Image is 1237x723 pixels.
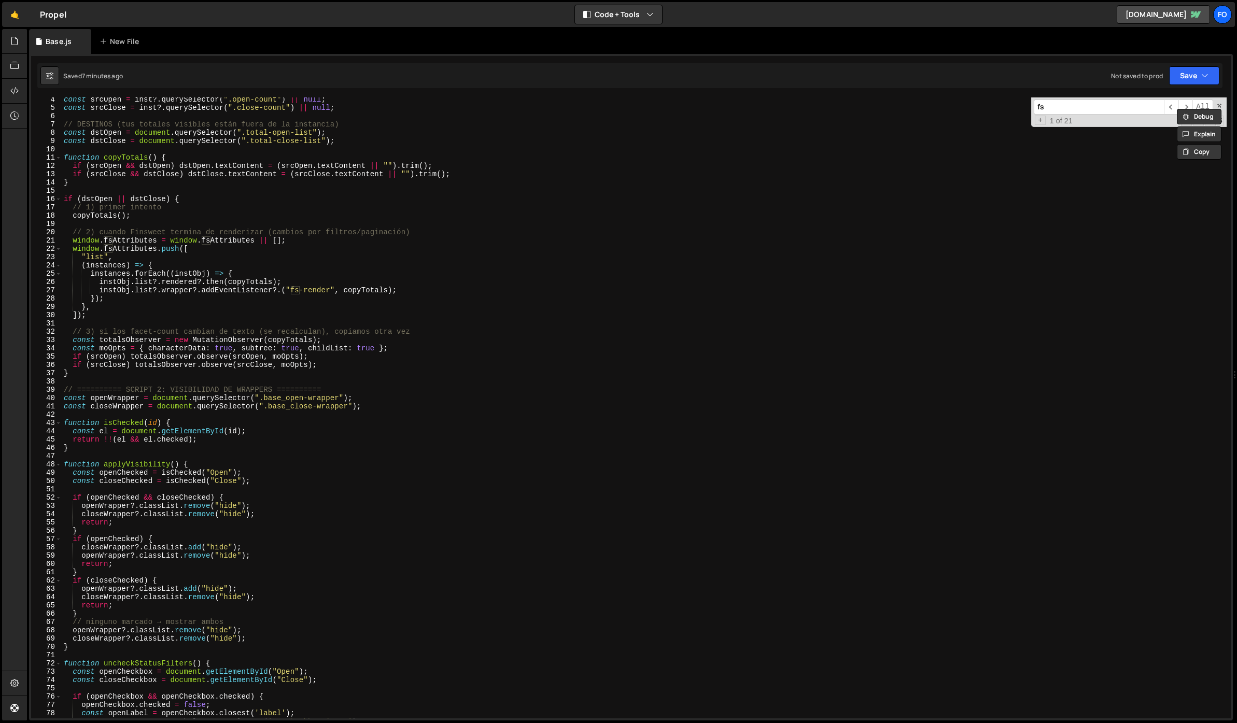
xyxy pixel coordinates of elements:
[1213,5,1232,24] a: fo
[31,684,62,692] div: 75
[1181,116,1192,126] span: RegExp Search
[1177,109,1221,124] button: Debug
[1192,100,1213,115] span: Alt-Enter
[31,651,62,659] div: 71
[31,419,62,427] div: 43
[31,294,62,303] div: 28
[31,560,62,568] div: 60
[31,120,62,129] div: 7
[31,377,62,386] div: 38
[31,303,62,311] div: 29
[31,145,62,153] div: 10
[31,510,62,518] div: 54
[1046,117,1077,125] span: 1 of 21
[31,137,62,145] div: 9
[31,709,62,717] div: 78
[31,369,62,377] div: 37
[31,460,62,469] div: 48
[1205,116,1216,126] span: Whole Word Search
[31,178,62,187] div: 14
[31,601,62,609] div: 65
[31,211,62,220] div: 18
[1178,100,1193,115] span: ​
[31,236,62,245] div: 21
[31,361,62,369] div: 36
[31,129,62,137] div: 8
[31,701,62,709] div: 77
[31,576,62,585] div: 62
[31,626,62,634] div: 68
[31,518,62,527] div: 55
[31,469,62,477] div: 49
[31,394,62,402] div: 40
[31,112,62,120] div: 6
[31,477,62,485] div: 50
[31,336,62,344] div: 33
[31,270,62,278] div: 25
[31,609,62,618] div: 66
[31,170,62,178] div: 13
[1034,100,1164,115] input: Search for
[575,5,662,24] button: Code + Tools
[31,153,62,162] div: 11
[1177,126,1221,142] button: Explain
[31,692,62,701] div: 76
[31,593,62,601] div: 64
[31,162,62,170] div: 12
[31,386,62,394] div: 39
[46,36,72,47] div: Base.js
[31,319,62,328] div: 31
[31,543,62,551] div: 58
[31,659,62,668] div: 72
[31,444,62,452] div: 46
[40,8,66,21] div: Propel
[31,203,62,211] div: 17
[31,352,62,361] div: 35
[31,634,62,643] div: 69
[1117,5,1210,24] a: [DOMAIN_NAME]
[31,452,62,460] div: 47
[31,220,62,228] div: 19
[31,253,62,261] div: 23
[1217,116,1224,126] span: Search In Selection
[31,568,62,576] div: 61
[31,585,62,593] div: 63
[31,551,62,560] div: 59
[31,311,62,319] div: 30
[1177,144,1221,160] button: Copy
[31,195,62,203] div: 16
[31,427,62,435] div: 44
[31,328,62,336] div: 32
[63,72,123,80] div: Saved
[31,228,62,236] div: 20
[31,435,62,444] div: 45
[1169,66,1219,85] button: Save
[31,618,62,626] div: 67
[31,502,62,510] div: 53
[31,527,62,535] div: 56
[31,278,62,286] div: 26
[31,344,62,352] div: 34
[31,485,62,493] div: 51
[1035,116,1046,125] span: Toggle Replace mode
[31,535,62,543] div: 57
[31,286,62,294] div: 27
[31,493,62,502] div: 52
[31,676,62,684] div: 74
[31,245,62,253] div: 22
[2,2,27,27] a: 🤙
[1193,116,1204,126] span: CaseSensitive Search
[31,402,62,410] div: 41
[31,410,62,419] div: 42
[31,668,62,676] div: 73
[1164,100,1178,115] span: ​
[31,261,62,270] div: 24
[31,187,62,195] div: 15
[82,72,123,80] div: 7 minutes ago
[100,36,143,47] div: New File
[1111,72,1163,80] div: Not saved to prod
[31,95,62,104] div: 4
[31,643,62,651] div: 70
[31,104,62,112] div: 5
